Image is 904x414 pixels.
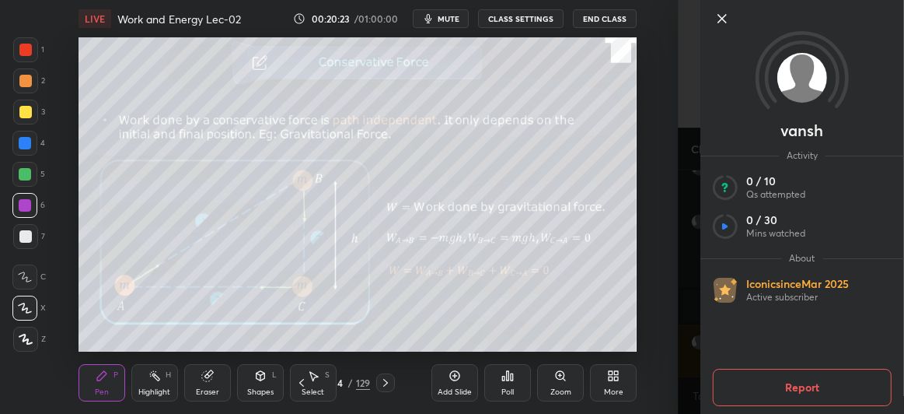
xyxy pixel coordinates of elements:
[325,371,330,379] div: S
[550,388,571,396] div: Zoom
[777,53,827,103] img: default.png
[413,9,469,28] button: mute
[438,13,459,24] span: mute
[196,388,219,396] div: Eraser
[330,378,345,388] div: 34
[604,388,623,396] div: More
[746,213,805,227] p: 0 / 30
[95,388,109,396] div: Pen
[746,174,805,188] p: 0 / 10
[356,376,370,390] div: 129
[12,193,45,218] div: 6
[478,9,564,28] button: CLASS SETTINGS
[166,371,171,379] div: H
[13,100,45,125] div: 3
[302,388,324,396] div: Select
[13,68,45,93] div: 2
[247,388,274,396] div: Shapes
[13,224,45,249] div: 7
[12,296,46,321] div: X
[781,252,822,265] span: About
[117,12,241,26] h4: Work and Energy Lec-02
[746,291,849,303] p: Active subscriber
[13,327,46,352] div: Z
[12,131,45,156] div: 4
[138,388,170,396] div: Highlight
[12,162,45,187] div: 5
[79,9,111,28] div: LIVE
[780,125,823,137] p: vansh
[713,369,892,406] button: Report
[746,227,805,240] p: Mins watched
[779,149,825,162] span: Activity
[348,378,353,388] div: /
[746,188,805,201] p: Qs attempted
[12,265,46,289] div: C
[746,277,849,291] p: Iconic since Mar 2025
[501,388,514,396] div: Poll
[573,9,637,28] button: End Class
[13,37,44,62] div: 1
[438,388,472,396] div: Add Slide
[272,371,277,379] div: L
[113,371,118,379] div: P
